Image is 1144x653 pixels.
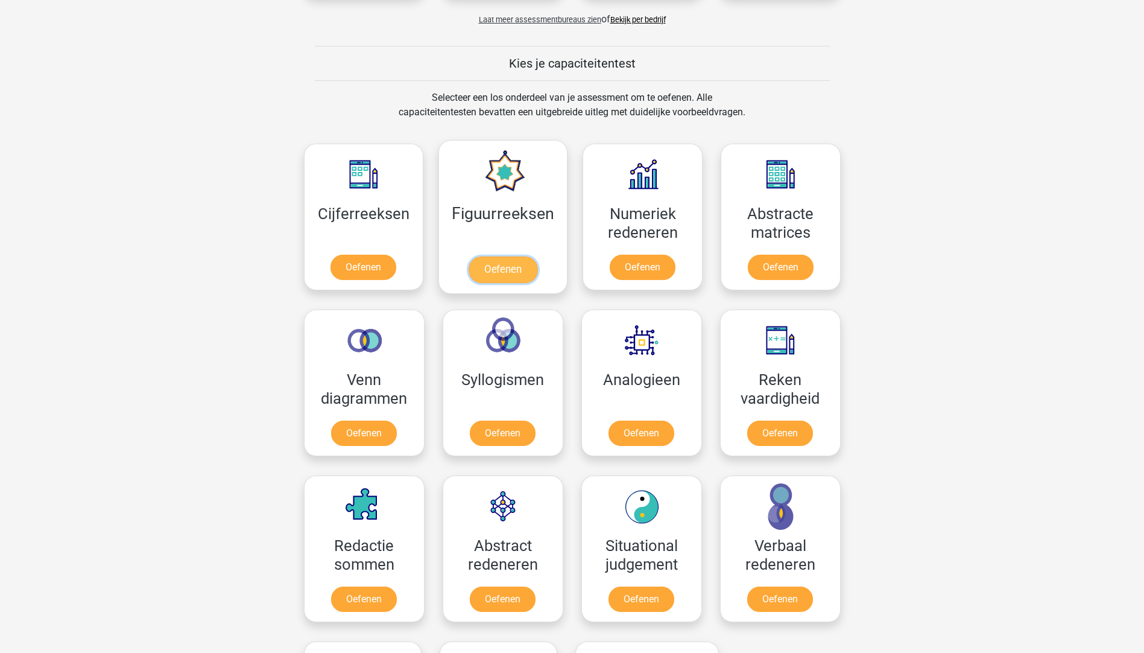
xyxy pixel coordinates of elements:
div: of [295,2,850,27]
a: Oefenen [610,255,675,280]
a: Oefenen [470,421,536,446]
h5: Kies je capaciteitentest [315,56,830,71]
div: Selecteer een los onderdeel van je assessment om te oefenen. Alle capaciteitentesten bevatten een... [387,91,757,134]
span: Laat meer assessmentbureaus zien [479,15,601,24]
a: Oefenen [748,255,814,280]
a: Oefenen [469,256,537,283]
a: Oefenen [331,587,397,612]
a: Oefenen [608,587,674,612]
a: Oefenen [470,587,536,612]
a: Oefenen [330,255,396,280]
a: Oefenen [331,421,397,446]
a: Bekijk per bedrijf [610,15,666,24]
a: Oefenen [747,587,813,612]
a: Oefenen [747,421,813,446]
a: Oefenen [608,421,674,446]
